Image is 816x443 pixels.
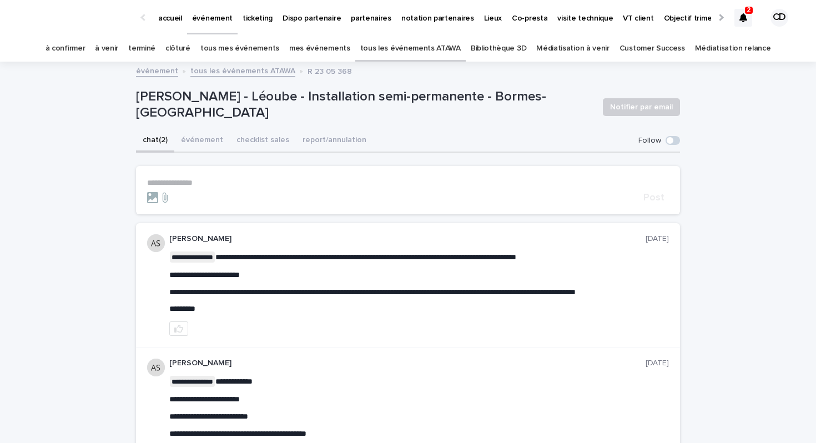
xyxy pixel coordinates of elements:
p: [PERSON_NAME] [169,359,646,368]
a: Médiatisation à venir [536,36,610,62]
div: CD [770,9,788,27]
button: checklist sales [230,129,296,153]
a: Customer Success [619,36,685,62]
a: à venir [95,36,118,62]
div: 2 [734,9,752,27]
a: tous les événements ATAWA [190,64,295,77]
button: Notifier par email [603,98,680,116]
span: Notifier par email [610,102,673,113]
p: 2 [747,6,751,14]
a: Bibliothèque 3D [471,36,526,62]
a: clôturé [165,36,190,62]
button: chat (2) [136,129,174,153]
img: Ls34BcGeRexTGTNfXpUC [22,7,130,29]
button: report/annulation [296,129,373,153]
a: événement [136,64,178,77]
p: [PERSON_NAME] - Léoube - Installation semi-permanente - Bormes-[GEOGRAPHIC_DATA] [136,89,594,121]
span: Post [643,193,664,203]
p: [DATE] [646,359,669,368]
button: événement [174,129,230,153]
a: tous mes événements [200,36,279,62]
a: Médiatisation relance [695,36,771,62]
button: like this post [169,321,188,336]
a: à confirmer [46,36,85,62]
p: [DATE] [646,234,669,244]
a: terminé [128,36,155,62]
p: [PERSON_NAME] [169,234,646,244]
p: Follow [638,136,661,145]
a: tous les événements ATAWA [360,36,461,62]
a: mes événements [289,36,350,62]
p: R 23 05 368 [308,64,352,77]
button: Post [639,193,669,203]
